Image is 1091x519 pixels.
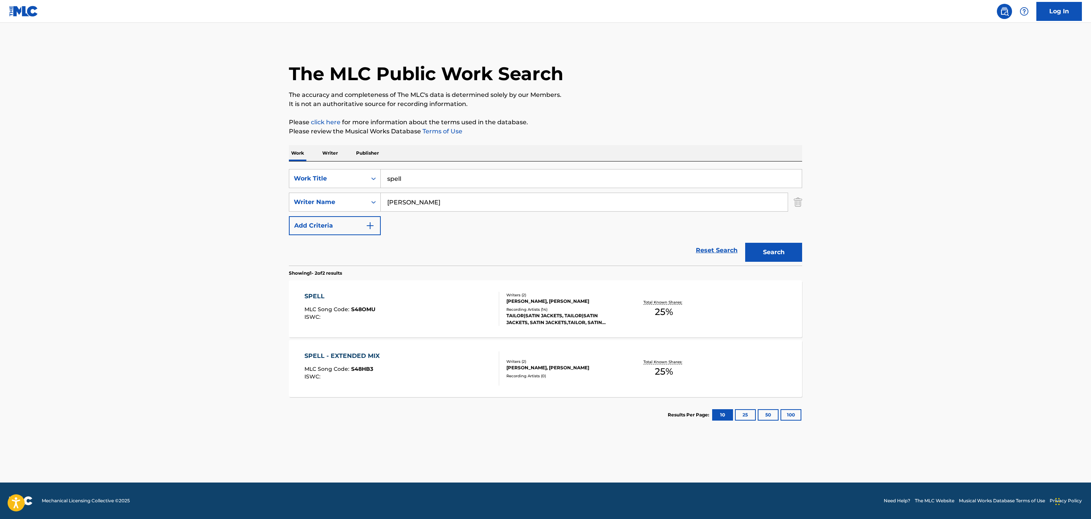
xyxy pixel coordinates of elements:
[712,409,733,421] button: 10
[351,366,373,372] span: S48HB3
[1055,490,1060,513] div: Drag
[289,280,802,337] a: SPELLMLC Song Code:S48OMUISWC:Writers (2)[PERSON_NAME], [PERSON_NAME]Recording Artists (14)TAILOR...
[506,364,621,371] div: [PERSON_NAME], [PERSON_NAME]
[42,497,130,504] span: Mechanical Licensing Collective © 2025
[915,497,954,504] a: The MLC Website
[304,313,322,320] span: ISWC :
[1036,2,1082,21] a: Log In
[794,193,802,212] img: Delete Criterion
[289,118,802,127] p: Please for more information about the terms used in the database.
[506,298,621,305] div: [PERSON_NAME], [PERSON_NAME]
[745,243,802,262] button: Search
[506,307,621,312] div: Recording Artists ( 14 )
[1050,497,1082,504] a: Privacy Policy
[289,62,563,85] h1: The MLC Public Work Search
[758,409,779,421] button: 50
[9,6,38,17] img: MLC Logo
[668,411,711,418] p: Results Per Page:
[351,306,375,313] span: S48OMU
[289,340,802,397] a: SPELL - EXTENDED MIXMLC Song Code:S48HB3ISWC:Writers (2)[PERSON_NAME], [PERSON_NAME]Recording Art...
[506,292,621,298] div: Writers ( 2 )
[959,497,1045,504] a: Musical Works Database Terms of Use
[304,366,351,372] span: MLC Song Code :
[421,128,462,135] a: Terms of Use
[304,351,383,361] div: SPELL - EXTENDED MIX
[1017,4,1032,19] div: Help
[289,169,802,266] form: Search Form
[655,365,673,378] span: 25 %
[320,145,340,161] p: Writer
[289,270,342,277] p: Showing 1 - 2 of 2 results
[289,127,802,136] p: Please review the Musical Works Database
[692,242,741,259] a: Reset Search
[294,174,362,183] div: Work Title
[780,409,801,421] button: 100
[506,373,621,379] div: Recording Artists ( 0 )
[294,198,362,207] div: Writer Name
[643,299,684,305] p: Total Known Shares:
[735,409,756,421] button: 25
[1000,7,1009,16] img: search
[9,496,33,505] img: logo
[884,497,910,504] a: Need Help?
[506,312,621,326] div: TAILOR|SATIN JACKETS, TAILOR|SATIN JACKETS, SATIN JACKETS,TAILOR, SATIN JACKETS|TAILOR, SATIN JAC...
[643,359,684,365] p: Total Known Shares:
[1053,483,1091,519] iframe: Chat Widget
[506,359,621,364] div: Writers ( 2 )
[304,292,375,301] div: SPELL
[289,145,306,161] p: Work
[289,100,802,109] p: It is not an authoritative source for recording information.
[304,306,351,313] span: MLC Song Code :
[311,119,341,126] a: click here
[366,221,375,230] img: 9d2ae6d4665cec9f34b9.svg
[997,4,1012,19] a: Public Search
[655,305,673,319] span: 25 %
[304,373,322,380] span: ISWC :
[289,216,381,235] button: Add Criteria
[1020,7,1029,16] img: help
[354,145,381,161] p: Publisher
[289,90,802,100] p: The accuracy and completeness of The MLC's data is determined solely by our Members.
